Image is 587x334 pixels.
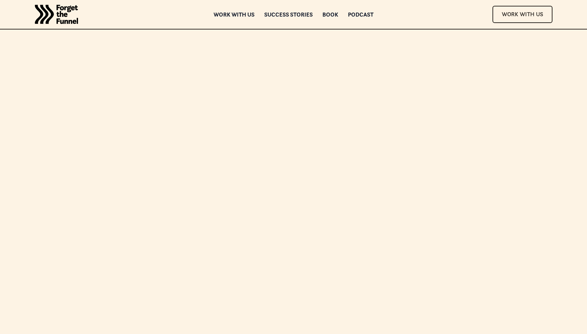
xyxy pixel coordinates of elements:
a: Book [322,12,338,17]
a: Success Stories [264,12,313,17]
a: Work with us [214,12,254,17]
a: Work With Us [492,6,552,23]
a: Podcast [348,12,373,17]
